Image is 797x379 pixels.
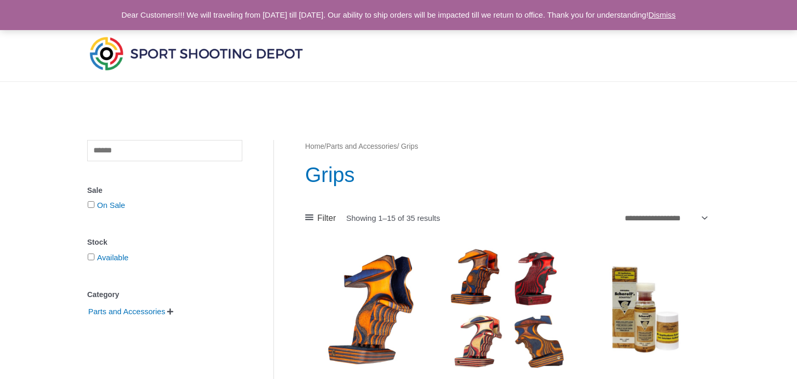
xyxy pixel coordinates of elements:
[88,254,94,260] input: Available
[88,201,94,208] input: On Sale
[346,214,440,222] p: Showing 1–15 of 35 results
[305,140,709,153] nav: Breadcrumb
[305,245,433,373] img: Rink Grip for Sport Pistol
[97,201,125,209] a: On Sale
[649,10,676,19] a: Dismiss
[87,287,242,302] div: Category
[305,160,709,189] h1: Grips
[582,245,709,373] img: Scherell's stock oil light
[87,303,166,320] span: Parts and Accessories
[318,210,336,226] span: Filter
[167,308,173,315] span: 
[87,306,166,315] a: Parts and Accessories
[97,253,129,262] a: Available
[621,210,709,226] select: Shop order
[87,34,305,73] img: Sport Shooting Depot
[305,210,336,226] a: Filter
[326,143,397,150] a: Parts and Accessories
[305,143,324,150] a: Home
[87,183,242,198] div: Sale
[87,235,242,250] div: Stock
[443,245,571,373] img: Rink Air Pistol Grip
